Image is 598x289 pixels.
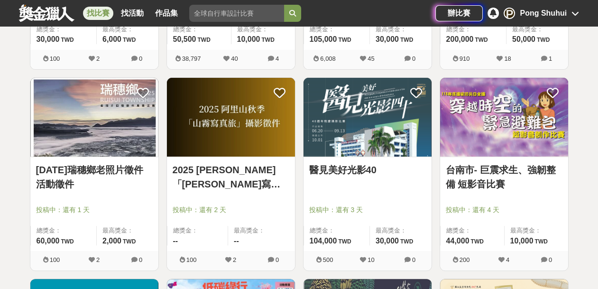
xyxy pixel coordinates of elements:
[234,237,239,245] span: --
[412,55,415,62] span: 0
[276,55,279,62] span: 4
[167,78,295,158] a: Cover Image
[368,55,374,62] span: 45
[30,78,158,158] a: Cover Image
[173,25,225,34] span: 總獎金：
[186,256,197,263] span: 100
[261,37,274,43] span: TWD
[37,35,60,43] span: 30,000
[139,55,142,62] span: 0
[376,25,426,34] span: 最高獎金：
[440,78,568,157] img: Cover Image
[440,78,568,158] a: Cover Image
[167,78,295,157] img: Cover Image
[304,78,432,157] img: Cover Image
[173,35,196,43] span: 50,500
[123,37,136,43] span: TWD
[446,163,562,191] a: 台南市- 巨震求生、強韌整備 短影音比賽
[446,35,474,43] span: 200,000
[338,37,351,43] span: TWD
[510,226,562,235] span: 最高獎金：
[446,226,498,235] span: 總獎金：
[237,25,289,34] span: 最高獎金：
[323,256,333,263] span: 500
[139,256,142,263] span: 0
[310,25,364,34] span: 總獎金：
[376,35,399,43] span: 30,000
[504,55,511,62] span: 18
[36,205,153,215] span: 投稿中：還有 1 天
[400,37,413,43] span: TWD
[173,205,289,215] span: 投稿中：還有 2 天
[117,7,147,20] a: 找活動
[510,237,534,245] span: 10,000
[310,35,337,43] span: 105,000
[520,8,567,19] div: Pong Shuhui
[197,37,210,43] span: TWD
[309,163,426,177] a: 醫見美好光影40
[400,238,413,245] span: TWD
[50,256,60,263] span: 100
[320,55,336,62] span: 6,008
[96,55,100,62] span: 2
[446,205,562,215] span: 投稿中：還有 4 天
[36,163,153,191] a: [DATE]瑞穗鄉老照片徵件活動徵件
[237,35,260,43] span: 10,000
[189,5,284,22] input: 全球自行車設計比賽
[435,5,483,21] a: 辦比賽
[310,237,337,245] span: 104,000
[304,78,432,158] a: Cover Image
[537,37,550,43] span: TWD
[460,55,470,62] span: 910
[310,226,364,235] span: 總獎金：
[376,237,399,245] span: 30,000
[50,55,60,62] span: 100
[512,25,562,34] span: 最高獎金：
[446,25,500,34] span: 總獎金：
[338,238,351,245] span: TWD
[368,256,374,263] span: 10
[61,238,74,245] span: TWD
[173,237,178,245] span: --
[233,256,236,263] span: 2
[182,55,201,62] span: 38,797
[506,256,509,263] span: 4
[549,55,552,62] span: 1
[102,226,153,235] span: 最高獎金：
[30,78,158,157] img: Cover Image
[123,238,136,245] span: TWD
[376,226,426,235] span: 最高獎金：
[61,37,74,43] span: TWD
[173,226,222,235] span: 總獎金：
[412,256,415,263] span: 0
[512,35,535,43] span: 50,000
[504,8,515,19] div: P
[37,226,91,235] span: 總獎金：
[475,37,488,43] span: TWD
[231,55,238,62] span: 40
[309,205,426,215] span: 投稿中：還有 3 天
[549,256,552,263] span: 0
[102,237,121,245] span: 2,000
[151,7,182,20] a: 作品集
[446,237,469,245] span: 44,000
[96,256,100,263] span: 2
[534,238,547,245] span: TWD
[83,7,113,20] a: 找比賽
[37,25,91,34] span: 總獎金：
[276,256,279,263] span: 0
[234,226,289,235] span: 最高獎金：
[460,256,470,263] span: 200
[37,237,60,245] span: 60,000
[173,163,289,191] a: 2025 [PERSON_NAME]「[PERSON_NAME]寫真旅」攝影徵件
[470,238,483,245] span: TWD
[102,35,121,43] span: 6,000
[102,25,153,34] span: 最高獎金：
